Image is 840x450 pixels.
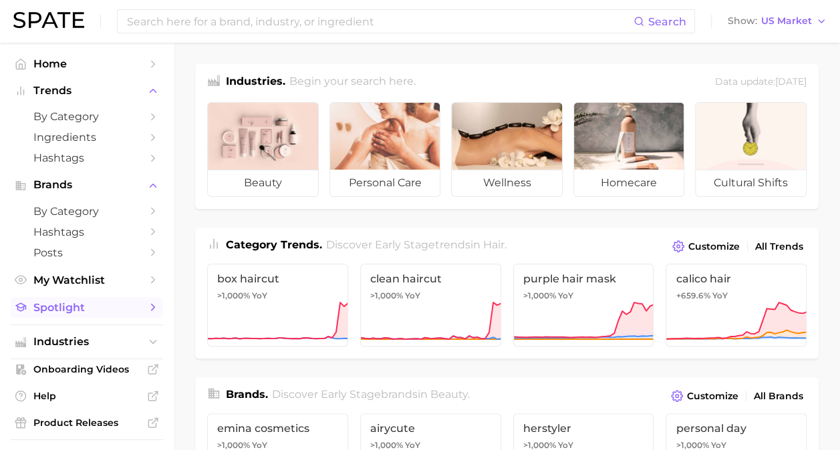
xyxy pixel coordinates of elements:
[676,440,708,450] span: >1,000%
[648,15,686,28] span: Search
[272,388,470,401] span: Discover Early Stage brands in .
[573,102,685,197] a: homecare
[11,127,163,148] a: Ingredients
[33,336,140,348] span: Industries
[750,387,807,405] a: All Brands
[11,148,163,168] a: Hashtags
[754,391,803,402] span: All Brands
[33,205,140,218] span: by Category
[11,222,163,242] a: Hashtags
[33,152,140,164] span: Hashtags
[208,170,318,196] span: beauty
[226,238,322,251] span: Category Trends .
[11,81,163,101] button: Trends
[207,102,319,197] a: beauty
[226,388,268,401] span: Brands .
[676,272,797,285] span: calico hair
[370,290,403,300] span: >1,000%
[483,238,505,251] span: hair
[11,413,163,433] a: Product Releases
[33,390,140,402] span: Help
[761,17,812,25] span: US Market
[523,272,644,285] span: purple hair mask
[695,102,807,197] a: cultural shifts
[326,238,507,251] span: Discover Early Stage trends in .
[226,73,285,91] h1: Industries.
[11,175,163,195] button: Brands
[668,387,742,405] button: Customize
[430,388,468,401] span: beauty
[696,170,806,196] span: cultural shifts
[33,131,140,144] span: Ingredients
[217,290,250,300] span: >1,000%
[523,290,556,300] span: >1,000%
[33,110,140,123] span: by Category
[558,290,573,301] span: YoY
[370,440,403,450] span: >1,000%
[289,73,416,91] h2: Begin your search here.
[329,102,441,197] a: personal care
[715,73,807,91] div: Data update: [DATE]
[33,246,140,259] span: Posts
[669,237,743,256] button: Customize
[207,264,348,347] a: box haircut>1,000% YoY
[452,170,562,196] span: wellness
[523,440,556,450] span: >1,000%
[513,264,654,347] a: purple hair mask>1,000% YoY
[330,170,440,196] span: personal care
[33,179,140,191] span: Brands
[666,264,807,347] a: calico hair+659.6% YoY
[712,290,727,301] span: YoY
[752,238,807,256] a: All Trends
[33,226,140,238] span: Hashtags
[574,170,684,196] span: homecare
[687,391,738,402] span: Customize
[33,85,140,97] span: Trends
[11,359,163,379] a: Onboarding Videos
[33,417,140,429] span: Product Releases
[252,290,267,301] span: YoY
[11,332,163,352] button: Industries
[360,264,501,347] a: clean haircut>1,000% YoY
[676,290,710,300] span: +659.6%
[33,363,140,375] span: Onboarding Videos
[451,102,563,197] a: wellness
[755,241,803,252] span: All Trends
[11,297,163,318] a: Spotlight
[724,13,830,30] button: ShowUS Market
[676,422,797,435] span: personal day
[370,272,491,285] span: clean haircut
[217,440,250,450] span: >1,000%
[33,301,140,314] span: Spotlight
[11,386,163,406] a: Help
[217,272,338,285] span: box haircut
[33,57,140,70] span: Home
[33,274,140,286] span: My Watchlist
[688,241,740,252] span: Customize
[13,12,84,28] img: SPATE
[11,106,163,127] a: by Category
[126,10,634,33] input: Search here for a brand, industry, or ingredient
[11,270,163,290] a: My Watchlist
[11,201,163,222] a: by Category
[523,422,644,435] span: herstyler
[11,53,163,74] a: Home
[728,17,757,25] span: Show
[405,290,420,301] span: YoY
[370,422,491,435] span: airycute
[11,242,163,263] a: Posts
[217,422,338,435] span: emina cosmetics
